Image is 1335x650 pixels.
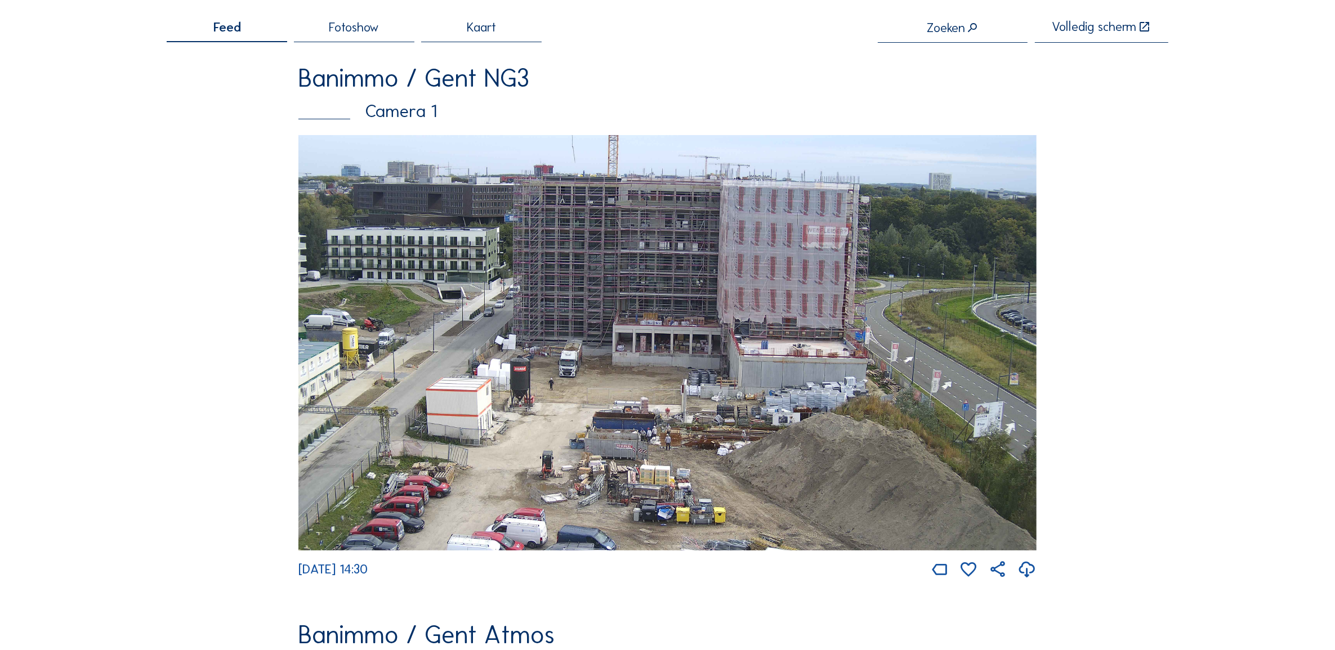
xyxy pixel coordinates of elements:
[298,562,368,577] span: [DATE] 14:30
[213,21,241,34] span: Feed
[298,135,1037,550] img: Image
[298,102,1037,120] div: Camera 1
[298,622,1037,647] div: Banimmo / Gent Atmos
[298,65,1037,91] div: Banimmo / Gent NG3
[329,21,379,34] span: Fotoshow
[467,21,496,34] span: Kaart
[1052,21,1136,34] div: Volledig scherm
